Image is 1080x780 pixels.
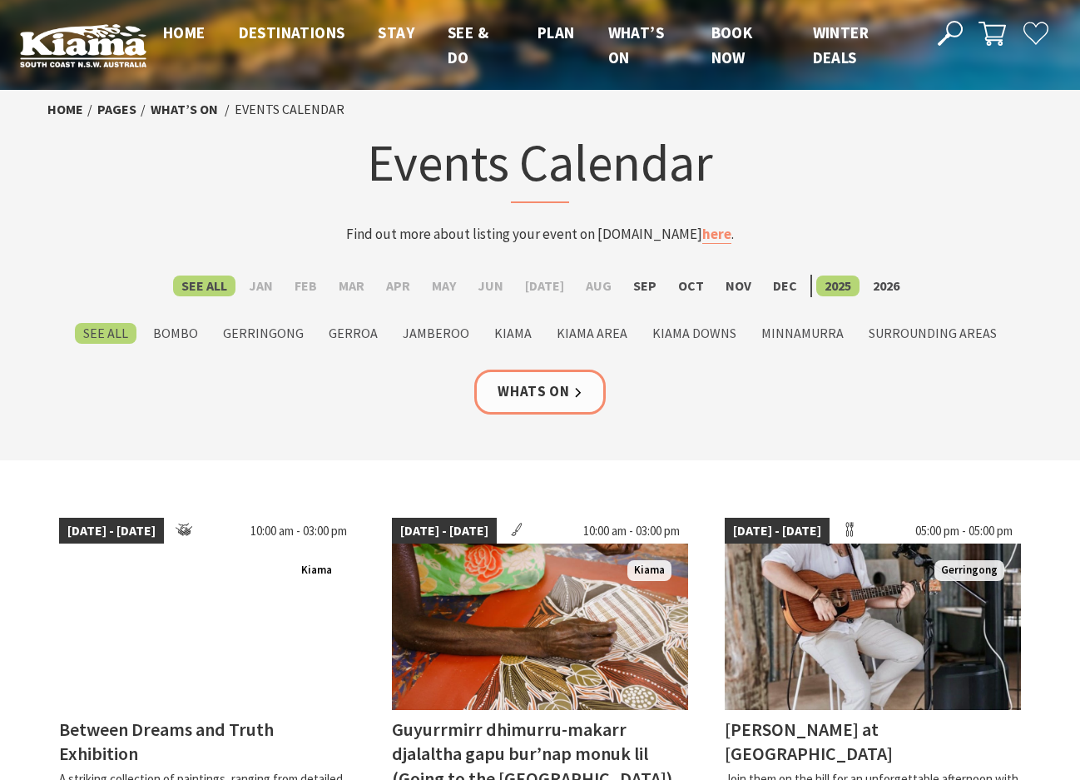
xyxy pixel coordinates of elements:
span: [DATE] - [DATE] [392,518,497,544]
span: Gerringong [934,560,1004,581]
a: Pages [97,101,136,118]
label: Feb [286,276,325,296]
img: Aboriginal artist Joy Borruwa sitting on the floor painting [392,544,688,710]
label: May [424,276,464,296]
img: Tayvin Martins [725,544,1021,710]
label: 2026 [864,276,908,296]
a: Home [47,101,83,118]
label: [DATE] [517,276,572,296]
label: Gerringong [215,323,312,344]
label: Minnamurra [753,323,852,344]
label: Surrounding Areas [860,323,1005,344]
span: Plan [538,22,575,42]
span: Kiama [627,560,671,581]
p: Find out more about listing your event on [DOMAIN_NAME] . [214,223,866,246]
span: What’s On [608,22,664,67]
span: Stay [378,22,414,42]
img: Kiama Logo [20,23,146,67]
h4: [PERSON_NAME] at [GEOGRAPHIC_DATA] [725,718,893,765]
span: 10:00 am - 03:00 pm [242,518,355,544]
label: Kiama Downs [644,323,745,344]
label: Kiama [486,323,540,344]
span: [DATE] - [DATE] [59,518,164,544]
a: here [702,225,731,244]
a: Whats On [474,370,606,414]
label: Aug [577,276,620,296]
label: Bombo [145,323,206,344]
label: Nov [717,276,760,296]
h4: Between Dreams and Truth Exhibition [59,718,274,765]
span: Home [163,22,206,42]
span: See & Do [448,22,488,67]
label: See All [173,276,235,296]
label: Jamberoo [394,323,478,344]
label: Apr [378,276,419,296]
span: 05:00 pm - 05:00 pm [907,518,1021,544]
label: Jan [240,276,281,296]
span: Book now [711,22,753,67]
span: Winter Deals [813,22,869,67]
span: [DATE] - [DATE] [725,518,830,544]
label: See All [75,323,136,344]
label: Dec [765,276,805,296]
label: Jun [469,276,512,296]
label: Gerroa [320,323,386,344]
a: What’s On [151,101,218,118]
span: Destinations [239,22,345,42]
label: Oct [670,276,712,296]
nav: Main Menu [146,20,919,71]
label: 2025 [816,276,860,296]
label: Kiama Area [548,323,636,344]
label: Mar [330,276,373,296]
li: Events Calendar [235,99,344,121]
span: 10:00 am - 03:00 pm [575,518,688,544]
h1: Events Calendar [214,129,866,203]
span: Kiama [295,560,339,581]
label: Sep [625,276,665,296]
